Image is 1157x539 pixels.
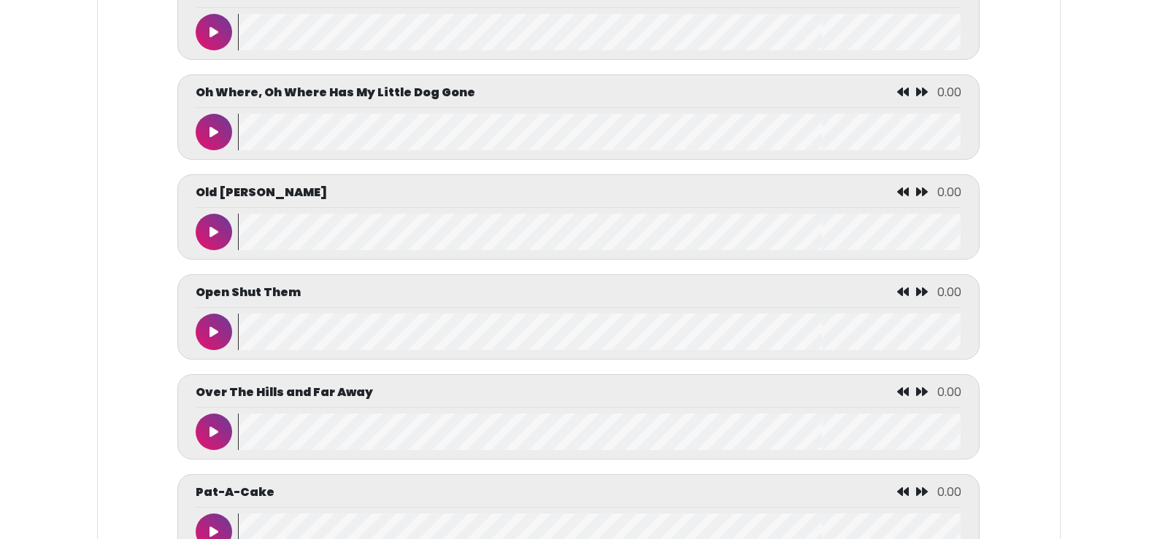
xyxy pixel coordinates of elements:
p: Over The Hills and Far Away [196,384,373,401]
p: Open Shut Them [196,284,301,301]
p: Old [PERSON_NAME] [196,184,327,201]
p: Oh Where, Oh Where Has My Little Dog Gone [196,84,475,101]
span: 0.00 [937,484,961,500]
span: 0.00 [937,384,961,400]
span: 0.00 [937,284,961,300]
span: 0.00 [937,84,961,101]
span: 0.00 [937,184,961,201]
p: Pat-A-Cake [196,484,274,501]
